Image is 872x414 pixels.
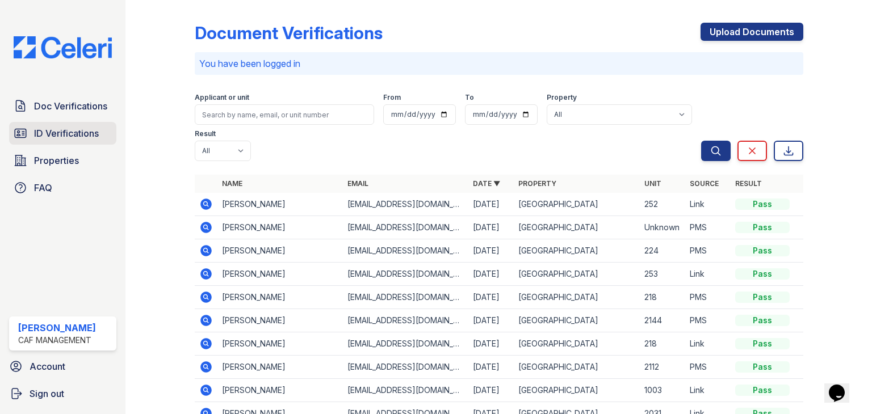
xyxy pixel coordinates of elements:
td: [PERSON_NAME] [217,263,343,286]
a: Upload Documents [701,23,803,41]
td: Link [685,263,731,286]
div: Pass [735,245,790,256]
td: [GEOGRAPHIC_DATA] [514,356,639,379]
label: Result [195,129,216,138]
td: 224 [640,239,685,263]
iframe: chat widget [824,369,861,403]
td: [DATE] [468,332,514,356]
a: Result [735,179,762,188]
td: [EMAIL_ADDRESS][DOMAIN_NAME] [343,239,468,263]
td: Link [685,332,731,356]
a: Property [518,179,556,188]
a: FAQ [9,176,116,199]
span: Sign out [30,387,64,400]
td: [GEOGRAPHIC_DATA] [514,286,639,309]
td: [GEOGRAPHIC_DATA] [514,216,639,239]
span: FAQ [34,181,52,195]
td: [DATE] [468,379,514,402]
td: [GEOGRAPHIC_DATA] [514,332,639,356]
td: [EMAIL_ADDRESS][DOMAIN_NAME] [343,193,468,216]
td: [PERSON_NAME] [217,286,343,309]
td: [DATE] [468,356,514,379]
td: [DATE] [468,309,514,332]
a: Date ▼ [473,179,500,188]
span: Account [30,360,65,373]
td: [EMAIL_ADDRESS][DOMAIN_NAME] [343,216,468,239]
td: PMS [685,356,731,379]
td: [GEOGRAPHIC_DATA] [514,239,639,263]
td: [GEOGRAPHIC_DATA] [514,263,639,286]
td: [DATE] [468,193,514,216]
div: CAF Management [18,335,96,346]
a: Sign out [5,382,121,405]
a: Email [347,179,368,188]
div: Pass [735,338,790,349]
a: ID Verifications [9,122,116,145]
td: Link [685,379,731,402]
span: Properties [34,154,79,167]
td: [EMAIL_ADDRESS][DOMAIN_NAME] [343,332,468,356]
td: [PERSON_NAME] [217,356,343,379]
input: Search by name, email, or unit number [195,104,374,125]
td: [EMAIL_ADDRESS][DOMAIN_NAME] [343,309,468,332]
span: ID Verifications [34,126,99,140]
td: 2144 [640,309,685,332]
td: [EMAIL_ADDRESS][DOMAIN_NAME] [343,263,468,286]
td: [PERSON_NAME] [217,193,343,216]
label: Property [547,93,577,102]
td: [EMAIL_ADDRESS][DOMAIN_NAME] [343,356,468,379]
td: PMS [685,239,731,263]
img: CE_Logo_Blue-a8612792a0a2168367f1c8372b55b34899dd931a85d93a1a3d3e32e68fde9ad4.png [5,36,121,58]
div: Document Verifications [195,23,383,43]
td: PMS [685,286,731,309]
td: [PERSON_NAME] [217,239,343,263]
label: To [465,93,474,102]
td: 1003 [640,379,685,402]
label: From [383,93,401,102]
div: Pass [735,268,790,280]
td: [DATE] [468,239,514,263]
a: Name [222,179,242,188]
a: Account [5,355,121,378]
label: Applicant or unit [195,93,249,102]
td: 2112 [640,356,685,379]
a: Doc Verifications [9,95,116,117]
div: Pass [735,361,790,373]
p: You have been logged in [199,57,799,70]
td: [DATE] [468,216,514,239]
td: [PERSON_NAME] [217,332,343,356]
a: Properties [9,149,116,172]
a: Unit [644,179,661,188]
a: Source [690,179,719,188]
div: Pass [735,198,790,210]
td: [DATE] [468,263,514,286]
td: [EMAIL_ADDRESS][DOMAIN_NAME] [343,379,468,402]
div: [PERSON_NAME] [18,321,96,335]
td: 218 [640,332,685,356]
td: [DATE] [468,286,514,309]
td: 252 [640,193,685,216]
td: [GEOGRAPHIC_DATA] [514,379,639,402]
div: Pass [735,222,790,233]
td: [PERSON_NAME] [217,379,343,402]
div: Pass [735,385,790,396]
div: Pass [735,292,790,303]
div: Pass [735,315,790,326]
td: [PERSON_NAME] [217,216,343,239]
td: 253 [640,263,685,286]
span: Doc Verifications [34,99,107,113]
td: [GEOGRAPHIC_DATA] [514,309,639,332]
td: Link [685,193,731,216]
td: [GEOGRAPHIC_DATA] [514,193,639,216]
td: [PERSON_NAME] [217,309,343,332]
td: Unknown [640,216,685,239]
td: PMS [685,216,731,239]
td: 218 [640,286,685,309]
td: [EMAIL_ADDRESS][DOMAIN_NAME] [343,286,468,309]
td: PMS [685,309,731,332]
